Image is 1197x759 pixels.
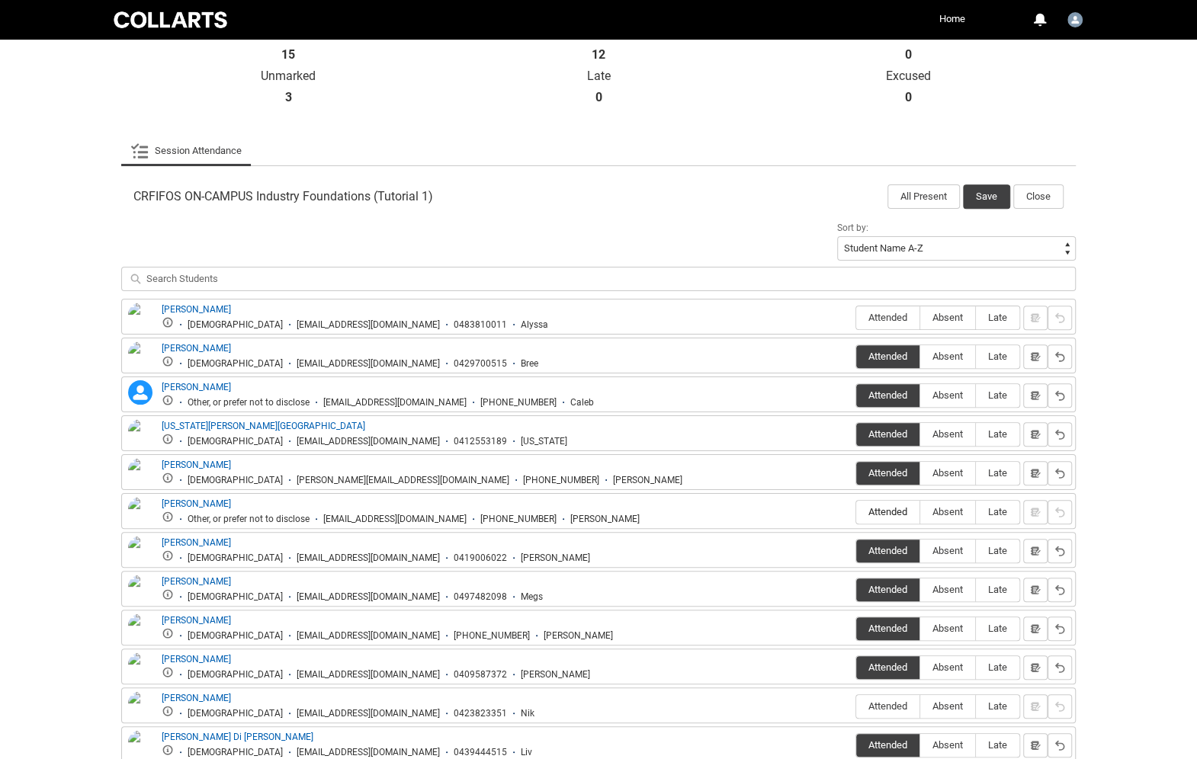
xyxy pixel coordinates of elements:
[920,661,975,673] span: Absent
[454,319,507,331] div: 0483810011
[454,630,530,642] div: [PHONE_NUMBER]
[297,708,440,719] div: [EMAIL_ADDRESS][DOMAIN_NAME]
[856,739,919,751] span: Attended
[162,343,231,354] a: [PERSON_NAME]
[188,397,310,408] div: Other, or prefer not to disclose
[856,428,919,440] span: Attended
[128,303,152,336] img: Alyssa Rocca
[544,630,613,642] div: [PERSON_NAME]
[297,319,440,331] div: [EMAIL_ADDRESS][DOMAIN_NAME]
[454,669,507,681] div: 0409587372
[976,312,1019,323] span: Late
[920,700,975,712] span: Absent
[1048,422,1072,447] button: Reset
[1023,616,1048,641] button: Notes
[297,436,440,447] div: [EMAIL_ADDRESS][DOMAIN_NAME]
[1064,6,1086,30] button: User Profile Faculty.mlafontaine
[188,669,283,681] div: [DEMOGRAPHIC_DATA]
[162,460,231,470] a: [PERSON_NAME]
[1023,344,1048,369] button: Notes
[162,421,365,431] a: [US_STATE][PERSON_NAME][GEOGRAPHIC_DATA]
[297,358,440,370] div: [EMAIL_ADDRESS][DOMAIN_NAME]
[128,341,152,375] img: Brianna Hudson
[887,184,960,209] button: All Present
[976,700,1019,712] span: Late
[521,708,534,719] div: Nik
[1023,578,1048,602] button: Notes
[837,223,868,233] span: Sort by:
[856,467,919,479] span: Attended
[162,498,231,509] a: [PERSON_NAME]
[521,436,567,447] div: [US_STATE]
[130,136,242,166] a: Session Attendance
[188,552,283,564] div: [DEMOGRAPHIC_DATA]
[133,69,444,84] p: Unmarked
[920,506,975,517] span: Absent
[521,358,538,370] div: Bree
[128,575,152,608] img: Megan Neville
[920,623,975,634] span: Absent
[976,428,1019,440] span: Late
[454,436,507,447] div: 0412553189
[976,389,1019,401] span: Late
[1048,344,1072,369] button: Reset
[128,691,152,725] img: Niklaus Michelsson
[454,591,507,603] div: 0497482098
[1067,12,1083,27] img: Faculty.mlafontaine
[480,514,557,525] div: [PHONE_NUMBER]
[121,136,251,166] li: Session Attendance
[592,47,605,62] strong: 12
[162,537,231,548] a: [PERSON_NAME]
[188,591,283,603] div: [DEMOGRAPHIC_DATA]
[753,69,1064,84] p: Excused
[281,47,295,62] strong: 15
[595,90,602,105] strong: 0
[976,506,1019,517] span: Late
[188,708,283,719] div: [DEMOGRAPHIC_DATA]
[920,351,975,362] span: Absent
[133,189,433,204] span: CRFIFOS ON-CAMPUS Industry Foundations (Tutorial 1)
[856,584,919,595] span: Attended
[1048,655,1072,680] button: Reset
[297,475,509,486] div: [PERSON_NAME][EMAIL_ADDRESS][DOMAIN_NAME]
[856,700,919,712] span: Attended
[1048,694,1072,719] button: Reset
[920,428,975,440] span: Absent
[121,267,1076,291] input: Search Students
[128,458,152,492] img: Gianna Heyns
[521,552,590,564] div: [PERSON_NAME]
[856,351,919,362] span: Attended
[128,652,152,686] img: Nicholas Kok
[1023,539,1048,563] button: Notes
[905,47,912,62] strong: 0
[454,747,507,758] div: 0439444515
[976,739,1019,751] span: Late
[454,358,507,370] div: 0429700515
[128,613,152,647] img: Neil Golding
[963,184,1010,209] button: Save
[1048,578,1072,602] button: Reset
[856,661,919,673] span: Attended
[905,90,912,105] strong: 0
[856,389,919,401] span: Attended
[162,654,231,665] a: [PERSON_NAME]
[1023,655,1048,680] button: Notes
[285,90,292,105] strong: 3
[162,304,231,315] a: [PERSON_NAME]
[976,351,1019,362] span: Late
[521,319,548,331] div: Alyssa
[454,552,507,564] div: 0419006022
[454,708,507,719] div: 0423823351
[162,615,231,626] a: [PERSON_NAME]
[444,69,754,84] p: Late
[128,419,152,453] img: Georgia York
[323,397,467,408] div: [EMAIL_ADDRESS][DOMAIN_NAME]
[1048,383,1072,408] button: Reset
[920,739,975,751] span: Absent
[188,436,283,447] div: [DEMOGRAPHIC_DATA]
[856,312,919,323] span: Attended
[128,380,152,405] lightning-icon: Caleb Ruddick
[935,8,969,30] a: Home
[297,591,440,603] div: [EMAIL_ADDRESS][DOMAIN_NAME]
[523,475,599,486] div: [PHONE_NUMBER]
